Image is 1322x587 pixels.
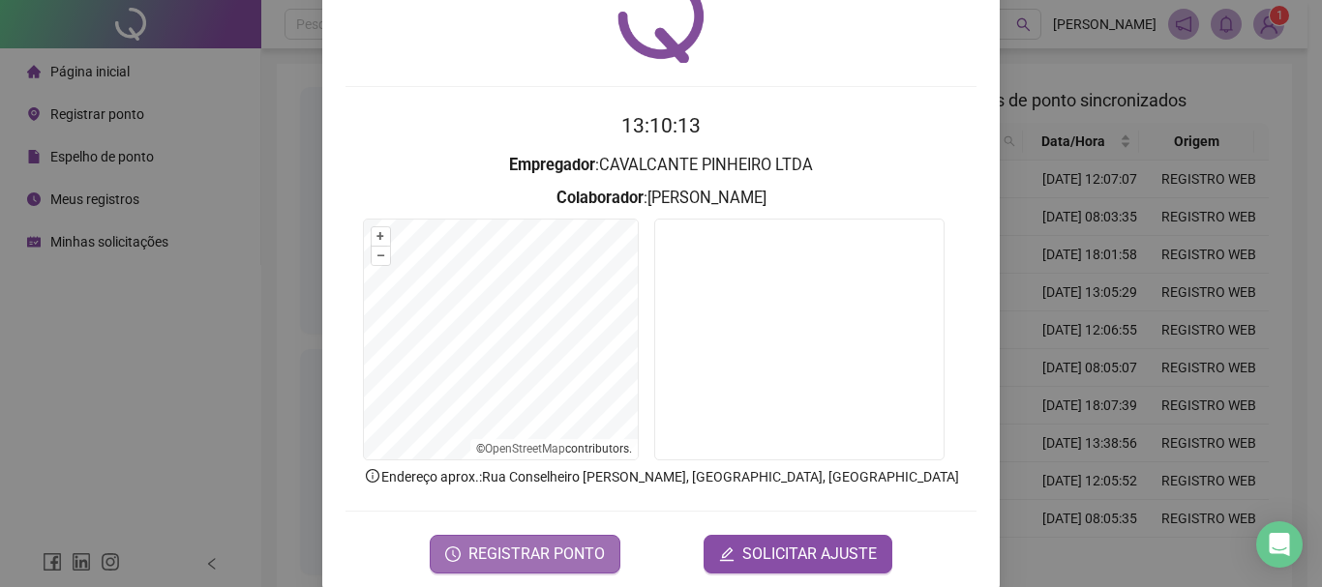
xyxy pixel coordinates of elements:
button: + [372,227,390,246]
strong: Colaborador [556,189,644,207]
button: editSOLICITAR AJUSTE [704,535,892,573]
button: REGISTRAR PONTO [430,535,620,573]
span: SOLICITAR AJUSTE [742,543,877,566]
h3: : CAVALCANTE PINHEIRO LTDA [346,153,976,178]
p: Endereço aprox. : Rua Conselheiro [PERSON_NAME], [GEOGRAPHIC_DATA], [GEOGRAPHIC_DATA] [346,466,976,487]
span: info-circle [364,467,381,484]
button: – [372,247,390,265]
strong: Empregador [509,156,595,174]
a: OpenStreetMap [485,442,565,455]
time: 13:10:13 [621,114,701,137]
span: clock-circle [445,546,461,562]
div: Open Intercom Messenger [1256,521,1303,568]
span: REGISTRAR PONTO [468,543,605,566]
li: © contributors. [476,442,632,455]
span: edit [719,546,735,562]
h3: : [PERSON_NAME] [346,186,976,211]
